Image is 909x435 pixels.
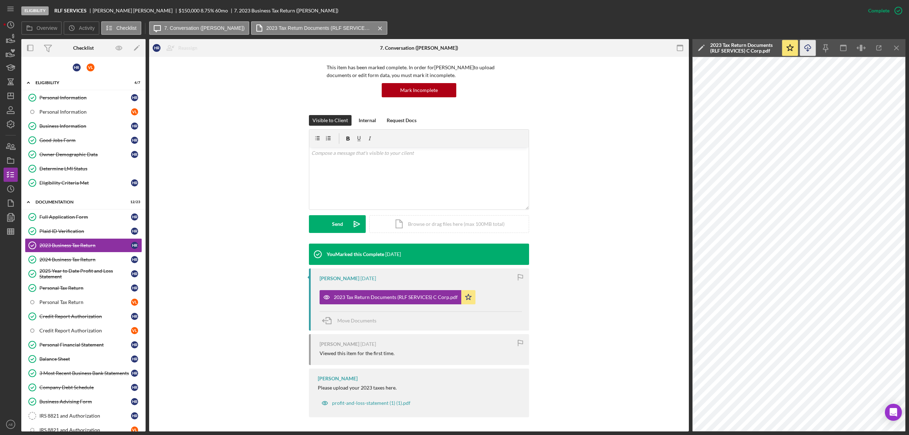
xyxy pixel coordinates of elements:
a: Good Jobs FormHR [25,133,142,147]
span: Move Documents [337,317,376,323]
div: H R [131,179,138,186]
button: Send [309,215,366,233]
div: Balance Sheet [39,356,131,362]
div: H R [131,398,138,405]
a: Personal InformationVL [25,105,142,119]
button: Internal [355,115,380,126]
div: Eligibility [36,81,123,85]
div: Request Docs [387,115,417,126]
div: H R [131,228,138,235]
button: Overview [21,21,62,35]
div: 3 Most Recent Business Bank Statements [39,370,131,376]
div: V L [87,64,94,71]
button: Checklist [101,21,141,35]
div: H R [131,242,138,249]
a: Plaid ID VerificationHR [25,224,142,238]
a: Personal Tax ReturnVL [25,295,142,309]
div: 6 / 7 [127,81,140,85]
div: H R [131,213,138,221]
a: Personal Tax ReturnHR [25,281,142,295]
a: Credit Report AuthorizationHR [25,309,142,323]
div: 2023 Tax Return Documents (RLF SERVICES) C Corp.pdf [334,294,458,300]
div: Personal Information [39,95,131,100]
button: AE [4,417,18,431]
a: 2023 Business Tax ReturnHR [25,238,142,252]
div: V L [131,108,138,115]
div: V L [131,299,138,306]
button: Move Documents [320,312,383,330]
div: V L [131,327,138,334]
div: H R [153,44,160,52]
div: Eligibility [21,6,49,15]
button: Activity [64,21,99,35]
div: H R [131,412,138,419]
div: H R [131,384,138,391]
div: H R [131,313,138,320]
label: Checklist [116,25,137,31]
div: Personal Information [39,109,131,115]
a: Determine LMI Status [25,162,142,176]
div: H R [131,137,138,144]
div: Personal Financial Statement [39,342,131,348]
div: Open Intercom Messenger [885,404,902,421]
div: H R [131,256,138,263]
div: H R [131,94,138,101]
div: Eligibility Criteria Met [39,180,131,186]
div: Reassign [178,41,197,55]
div: [PERSON_NAME] [PERSON_NAME] [93,8,179,13]
div: Visible to Client [312,115,348,126]
a: Owner Demographic DataHR [25,147,142,162]
div: 2023 Tax Return Documents (RLF SERVICES) C Corp.pdf [710,42,778,54]
text: AE [9,423,13,426]
div: H R [73,64,81,71]
span: $150,000 [179,7,200,13]
div: Company Debt Schedule [39,385,131,390]
time: 2025-09-30 17:24 [385,251,401,257]
time: 2025-09-29 23:23 [360,276,376,281]
a: IRS 8821 and AuthorizationHR [25,409,142,423]
div: Plaid ID Verification [39,228,131,234]
div: [PERSON_NAME] [320,276,359,281]
div: H R [131,270,138,277]
div: Complete [868,4,889,18]
div: 12 / 23 [127,200,140,204]
div: 2025 Year to Date Profit and Loss Statement [39,268,131,279]
label: 2023 Tax Return Documents (RLF SERVICES) C Corp.pdf [266,25,373,31]
p: This item has been marked complete. In order for [PERSON_NAME] to upload documents or edit form d... [327,64,511,80]
button: Mark Incomplete [382,83,456,97]
div: 60 mo [215,8,228,13]
div: Credit Report Authorization [39,328,131,333]
button: 2023 Tax Return Documents (RLF SERVICES) C Corp.pdf [251,21,387,35]
a: Business Advising FormHR [25,395,142,409]
label: Overview [37,25,57,31]
div: Determine LMI Status [39,166,142,172]
div: You Marked this Complete [327,251,384,257]
div: H R [131,123,138,130]
div: H R [131,151,138,158]
a: Eligibility Criteria MetHR [25,176,142,190]
div: Documentation [36,200,123,204]
div: Personal Tax Return [39,285,131,291]
div: Internal [359,115,376,126]
div: H R [131,370,138,377]
div: Send [332,215,343,233]
div: Good Jobs Form [39,137,131,143]
div: Please upload your 2023 taxes here. [318,385,397,391]
div: 2023 Business Tax Return [39,243,131,248]
div: profit-and-loss-statement (1) (1).pdf [332,400,410,406]
label: Activity [79,25,94,31]
button: Visible to Client [309,115,352,126]
div: [PERSON_NAME] [318,376,358,381]
button: 2023 Tax Return Documents (RLF SERVICES) C Corp.pdf [320,290,475,304]
div: Credit Report Authorization [39,314,131,319]
div: H R [131,284,138,292]
div: [PERSON_NAME] [320,341,359,347]
div: Business Information [39,123,131,129]
button: HRReassign [149,41,205,55]
a: Personal Financial StatementHR [25,338,142,352]
a: Full Application FormHR [25,210,142,224]
b: RLF SERVICES [54,8,87,13]
button: 7. Conversation ([PERSON_NAME]) [149,21,249,35]
button: profit-and-loss-statement (1) (1).pdf [318,396,414,410]
label: 7. Conversation ([PERSON_NAME]) [164,25,245,31]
